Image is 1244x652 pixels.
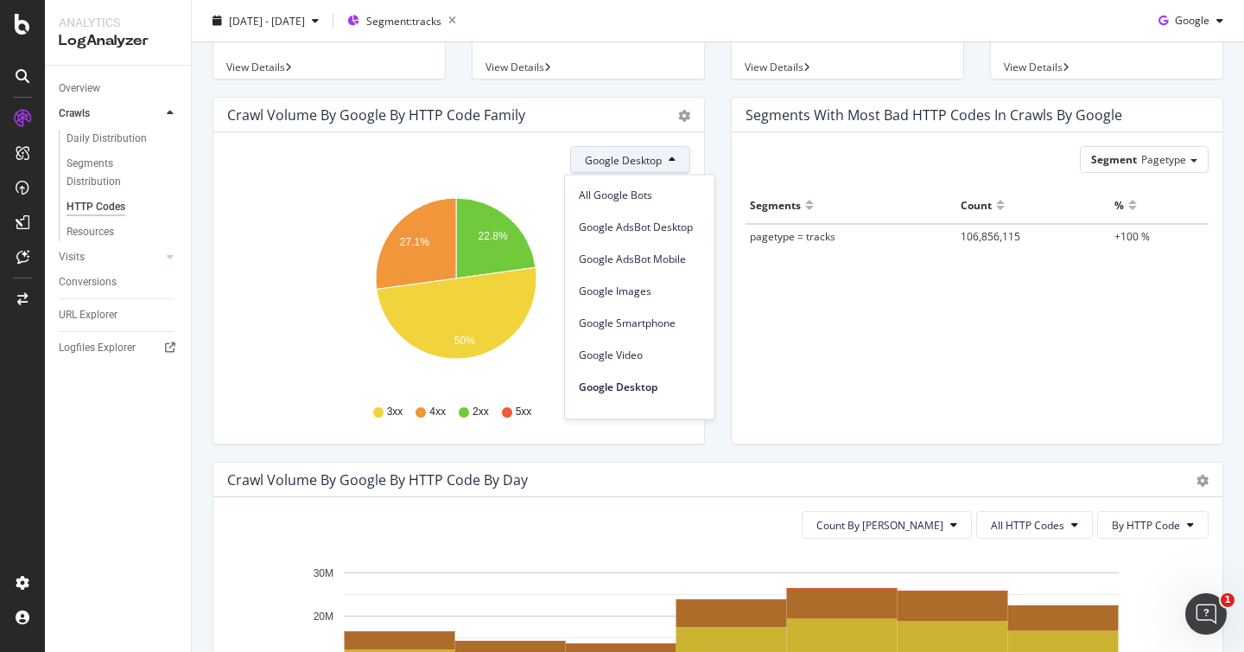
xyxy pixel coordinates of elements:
[59,339,136,357] div: Logfiles Explorer
[486,60,544,74] span: View Details
[67,155,179,191] a: Segments Distribution
[340,7,463,35] button: Segment:tracks
[1114,191,1124,219] div: %
[59,80,179,98] a: Overview
[816,518,943,533] span: Count By Day
[516,405,532,419] span: 5xx
[1112,518,1180,533] span: By HTTP Code
[1152,7,1230,35] button: Google
[991,518,1064,533] span: All HTTP Codes
[67,198,179,216] a: HTTP Codes
[1175,13,1209,28] span: Google
[67,130,179,148] a: Daily Distribution
[750,229,835,244] span: pagetype = tracks
[67,155,162,191] div: Segments Distribution
[750,191,801,219] div: Segments
[67,223,114,241] div: Resources
[479,231,508,243] text: 22.8%
[400,236,429,248] text: 27.1%
[314,610,333,623] text: 20M
[579,219,701,234] span: Google AdsBot Desktop
[961,191,992,219] div: Count
[579,283,701,298] span: Google Images
[227,106,525,124] div: Crawl Volume by google by HTTP Code Family
[59,80,100,98] div: Overview
[59,339,179,357] a: Logfiles Explorer
[59,248,162,266] a: Visits
[429,405,446,419] span: 4xx
[1097,511,1209,539] button: By HTTP Code
[59,248,85,266] div: Visits
[976,511,1093,539] button: All HTTP Codes
[206,7,326,35] button: [DATE] - [DATE]
[314,567,333,579] text: 30M
[961,229,1020,244] span: 106,856,115
[227,188,684,388] svg: A chart.
[67,130,147,148] div: Daily Distribution
[585,153,662,168] span: Google Desktop
[229,13,305,28] span: [DATE] - [DATE]
[1221,593,1234,607] span: 1
[579,379,701,394] span: Google Desktop
[59,306,117,324] div: URL Explorer
[579,411,701,426] span: Google AdSense Mobile
[226,60,285,74] span: View Details
[579,251,701,266] span: Google AdsBot Mobile
[579,347,701,362] span: Google Video
[473,405,489,419] span: 2xx
[227,471,528,489] div: Crawl Volume by google by HTTP Code by Day
[1004,60,1063,74] span: View Details
[387,405,403,419] span: 3xx
[746,106,1122,124] div: Segments with most bad HTTP codes in Crawls by google
[67,223,179,241] a: Resources
[59,273,117,291] div: Conversions
[1114,229,1150,244] span: +100 %
[454,335,475,347] text: 50%
[570,146,690,174] button: Google Desktop
[1196,475,1209,487] div: gear
[59,14,177,31] div: Analytics
[579,315,701,330] span: Google Smartphone
[1091,152,1137,167] span: Segment
[745,60,803,74] span: View Details
[579,187,701,202] span: All Google Bots
[59,306,179,324] a: URL Explorer
[678,110,690,122] div: gear
[67,198,125,216] div: HTTP Codes
[1185,593,1227,635] iframe: Intercom live chat
[59,273,179,291] a: Conversions
[802,511,972,539] button: Count By [PERSON_NAME]
[59,105,90,123] div: Crawls
[59,31,177,51] div: LogAnalyzer
[59,105,162,123] a: Crawls
[366,13,441,28] span: Segment: tracks
[1141,152,1186,167] span: Pagetype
